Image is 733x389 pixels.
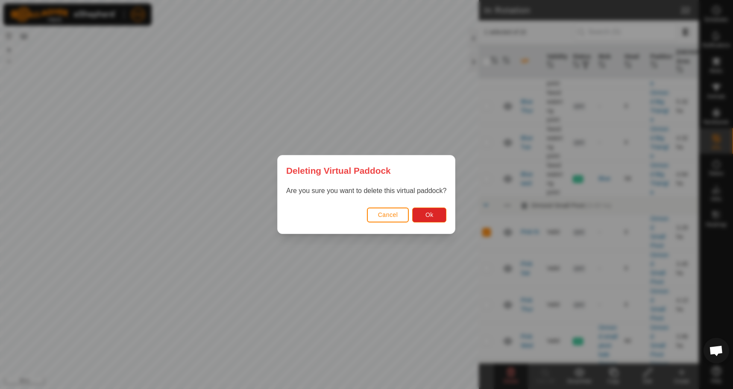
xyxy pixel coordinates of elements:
p: Are you sure you want to delete this virtual paddock? [286,186,446,196]
button: Cancel [367,208,409,222]
span: Ok [425,211,434,218]
span: Cancel [378,211,398,218]
span: Deleting Virtual Paddock [286,164,391,177]
div: Open chat [704,338,729,363]
button: Ok [413,208,447,222]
